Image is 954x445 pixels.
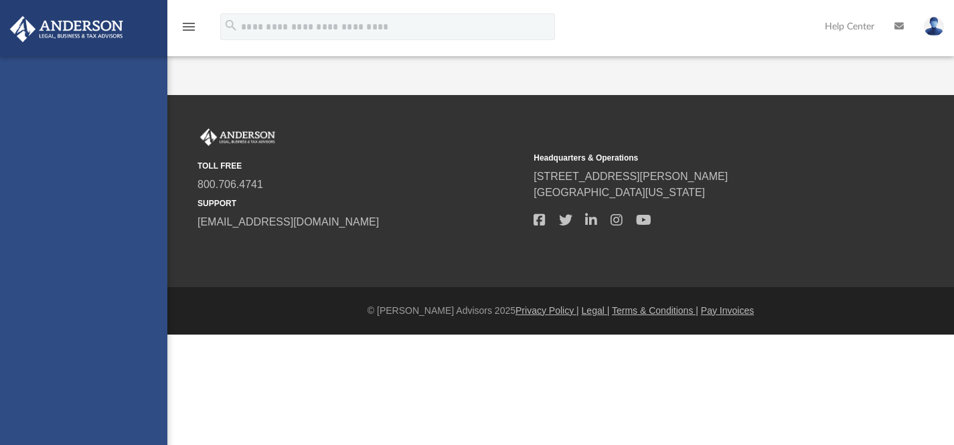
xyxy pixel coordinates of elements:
div: © [PERSON_NAME] Advisors 2025 [167,304,954,318]
a: Terms & Conditions | [612,305,698,316]
img: Anderson Advisors Platinum Portal [6,16,127,42]
small: TOLL FREE [197,160,524,172]
a: Legal | [582,305,610,316]
i: menu [181,19,197,35]
a: [STREET_ADDRESS][PERSON_NAME] [534,171,728,182]
a: menu [181,25,197,35]
img: User Pic [924,17,944,36]
small: Headquarters & Operations [534,152,860,164]
img: Anderson Advisors Platinum Portal [197,128,278,146]
a: Privacy Policy | [515,305,579,316]
i: search [224,18,238,33]
small: SUPPORT [197,197,524,209]
a: 800.706.4741 [197,179,263,190]
a: [GEOGRAPHIC_DATA][US_STATE] [534,187,705,198]
a: Pay Invoices [701,305,754,316]
a: [EMAIL_ADDRESS][DOMAIN_NAME] [197,216,379,228]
